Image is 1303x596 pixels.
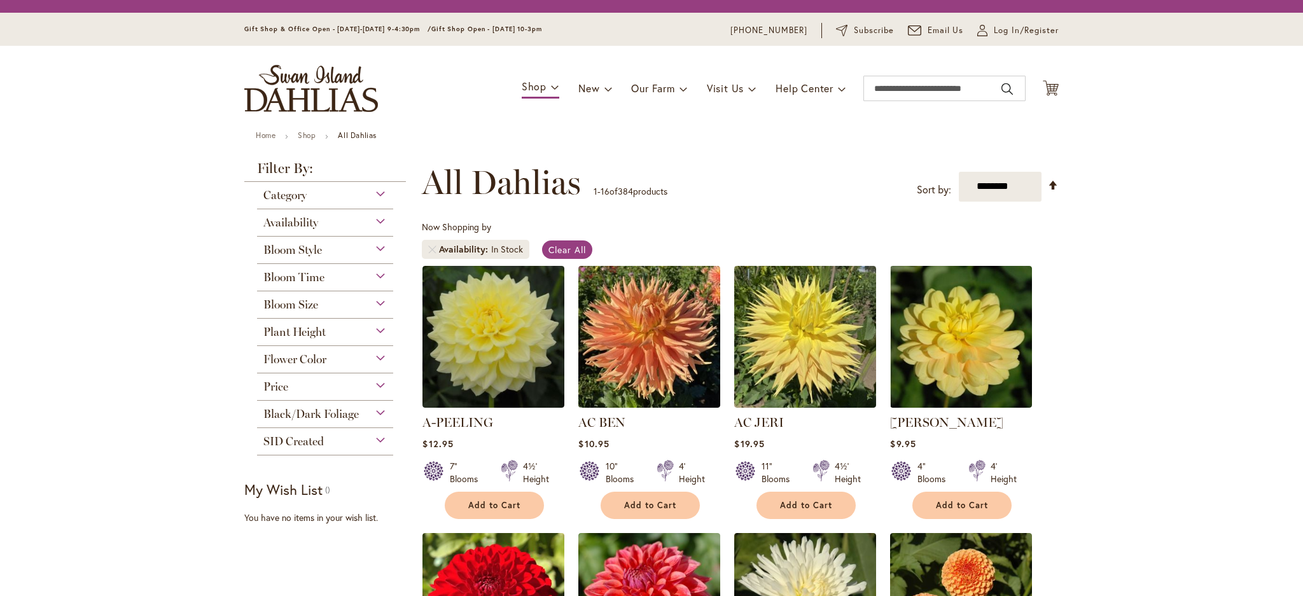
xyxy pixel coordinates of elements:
span: Category [263,188,307,202]
span: Email Us [928,24,964,37]
p: - of products [594,181,667,202]
span: $9.95 [890,438,916,450]
a: Home [256,130,275,140]
span: Bloom Time [263,270,324,284]
a: AC BEN [578,398,720,410]
strong: Filter By: [244,162,406,182]
span: Black/Dark Foliage [263,407,359,421]
span: $19.95 [734,438,764,450]
a: Remove Availability In Stock [428,246,436,253]
span: 384 [618,185,633,197]
span: Add to Cart [624,500,676,511]
span: Bloom Size [263,298,318,312]
span: Availability [439,243,491,256]
span: Our Farm [631,81,674,95]
span: Gift Shop & Office Open - [DATE]-[DATE] 9-4:30pm / [244,25,431,33]
span: Help Center [776,81,833,95]
a: A-Peeling [422,398,564,410]
a: Email Us [908,24,964,37]
span: Price [263,380,288,394]
span: Availability [263,216,318,230]
button: Search [1001,79,1013,99]
strong: All Dahlias [338,130,377,140]
span: All Dahlias [422,163,581,202]
span: $10.95 [578,438,609,450]
a: Shop [298,130,316,140]
span: Gift Shop Open - [DATE] 10-3pm [431,25,542,33]
span: Add to Cart [468,500,520,511]
span: Clear All [548,244,586,256]
span: Log In/Register [994,24,1059,37]
div: 4½' Height [835,460,861,485]
a: Log In/Register [977,24,1059,37]
span: SID Created [263,434,324,448]
img: AC Jeri [734,266,876,408]
span: Add to Cart [936,500,988,511]
div: You have no items in your wish list. [244,511,414,524]
div: 4½' Height [523,460,549,485]
button: Add to Cart [601,492,700,519]
span: New [578,81,599,95]
span: Plant Height [263,325,326,339]
span: Subscribe [854,24,894,37]
span: 1 [594,185,597,197]
label: Sort by: [917,178,951,202]
a: AHOY MATEY [890,398,1032,410]
span: 16 [601,185,610,197]
button: Add to Cart [756,492,856,519]
a: AC BEN [578,415,625,430]
span: Add to Cart [780,500,832,511]
a: [PHONE_NUMBER] [730,24,807,37]
strong: My Wish List [244,480,323,499]
img: AHOY MATEY [890,266,1032,408]
span: Flower Color [263,352,326,366]
div: In Stock [491,243,523,256]
div: 10" Blooms [606,460,641,485]
button: Add to Cart [445,492,544,519]
div: 4" Blooms [917,460,953,485]
img: AC BEN [578,266,720,408]
span: Visit Us [707,81,744,95]
button: Add to Cart [912,492,1012,519]
div: 7" Blooms [450,460,485,485]
a: AC JERI [734,415,784,430]
span: $12.95 [422,438,453,450]
span: Shop [522,80,547,93]
a: AC Jeri [734,398,876,410]
a: Clear All [542,240,592,259]
a: A-PEELING [422,415,493,430]
span: Bloom Style [263,243,322,257]
a: store logo [244,65,378,112]
img: A-Peeling [422,266,564,408]
div: 4' Height [679,460,705,485]
a: [PERSON_NAME] [890,415,1003,430]
div: 4' Height [991,460,1017,485]
a: Subscribe [836,24,894,37]
span: Now Shopping by [422,221,491,233]
div: 11" Blooms [762,460,797,485]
